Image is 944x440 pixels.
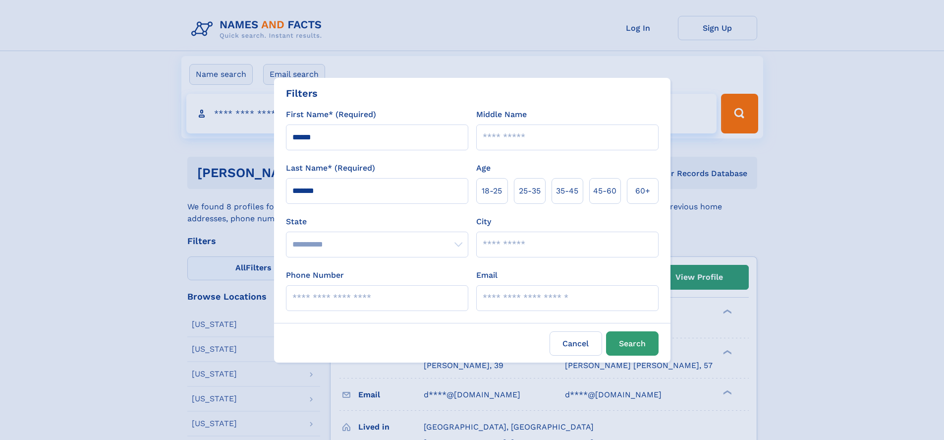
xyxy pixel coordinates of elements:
[476,216,491,228] label: City
[286,109,376,121] label: First Name* (Required)
[286,269,344,281] label: Phone Number
[606,331,659,356] button: Search
[482,185,502,197] span: 18‑25
[476,109,527,121] label: Middle Name
[556,185,578,197] span: 35‑45
[476,162,491,174] label: Age
[593,185,616,197] span: 45‑60
[519,185,541,197] span: 25‑35
[286,216,468,228] label: State
[635,185,650,197] span: 60+
[286,162,375,174] label: Last Name* (Required)
[550,331,602,356] label: Cancel
[286,86,318,101] div: Filters
[476,269,498,281] label: Email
